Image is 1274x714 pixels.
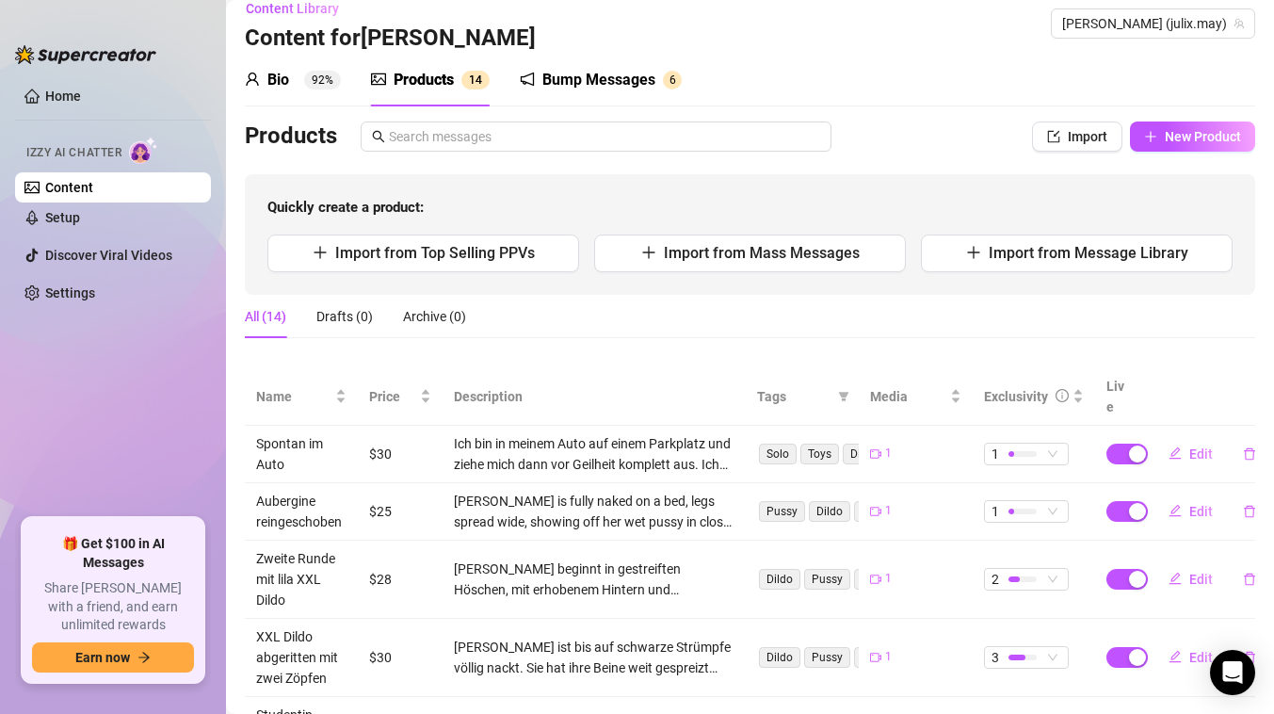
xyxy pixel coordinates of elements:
span: edit [1169,572,1182,585]
img: logo-BBDzfeDw.svg [15,45,156,64]
td: $30 [358,619,443,697]
span: Dildo [759,569,800,590]
span: Izzy AI Chatter [26,144,121,162]
span: plus [641,245,656,260]
span: edit [1169,504,1182,517]
span: Import from Mass Messages [664,244,860,262]
div: Open Intercom Messenger [1210,650,1255,695]
td: $30 [358,426,443,483]
span: Asshole [854,569,910,590]
div: [PERSON_NAME] is fully naked on a bed, legs spread wide, showing off her wet pussy in close-up. S... [454,491,734,532]
span: Edit [1189,572,1213,587]
span: Content Library [246,1,339,16]
span: 2 [992,569,999,590]
span: picture [371,72,386,87]
span: 1 [885,502,892,520]
a: Content [45,180,93,195]
span: import [1047,130,1060,143]
button: Edit [1153,642,1228,673]
button: Edit [1153,564,1228,594]
span: 1 [992,501,999,522]
span: arrow-right [137,651,151,664]
a: Discover Viral Videos [45,248,172,263]
th: Live [1095,368,1142,426]
span: edit [1169,446,1182,460]
td: Spontan im Auto [245,426,358,483]
span: video-camera [870,506,881,517]
span: filter [834,382,853,411]
span: video-camera [870,574,881,585]
span: Name [256,386,331,407]
span: 1 [885,570,892,588]
span: 3 [992,647,999,668]
td: Zweite Runde mit lila XXL Dildo [245,541,358,619]
span: search [372,130,385,143]
div: Archive (0) [403,306,466,327]
img: AI Chatter [129,137,158,164]
div: Ich bin in meinem Auto auf einem Parkplatz und ziehe mich dann vor Geilheit komplett aus. Ich prä... [454,433,734,475]
div: Bump Messages [542,69,655,91]
span: Edit [1189,446,1213,462]
span: Julia (julix.may) [1062,9,1244,38]
div: Products [394,69,454,91]
span: Import [1068,129,1107,144]
button: Import [1032,122,1122,152]
th: Media [859,368,972,426]
span: Pussy [804,569,850,590]
span: delete [1243,447,1256,461]
span: 🎁 Get $100 in AI Messages [32,535,194,572]
span: Masturbation [854,501,938,522]
a: Setup [45,210,80,225]
sup: 6 [663,71,682,89]
button: delete [1228,564,1271,594]
span: plus [966,245,981,260]
span: Edit [1189,504,1213,519]
button: delete [1228,642,1271,673]
span: Solo [759,444,797,464]
sup: 92% [304,71,341,89]
sup: 14 [461,71,490,89]
div: Drafts (0) [316,306,373,327]
button: Edit [1153,439,1228,469]
th: Price [358,368,443,426]
span: 1 [885,648,892,666]
th: Description [443,368,746,426]
button: New Product [1130,122,1255,152]
a: Home [45,89,81,104]
span: Pussy [804,647,850,668]
span: Share [PERSON_NAME] with a friend, and earn unlimited rewards [32,579,194,635]
span: Tits [854,647,888,668]
button: Earn nowarrow-right [32,642,194,673]
span: 1 [885,445,892,462]
span: Dildo [843,444,884,464]
span: 4 [476,73,482,87]
span: Tags [757,386,831,407]
span: user [245,72,260,87]
div: All (14) [245,306,286,327]
span: Earn now [75,650,130,665]
span: notification [520,72,535,87]
span: Media [870,386,945,407]
div: Bio [267,69,289,91]
span: Import from Top Selling PPVs [335,244,535,262]
button: Import from Mass Messages [594,235,906,272]
button: Edit [1153,496,1228,527]
span: Toys [800,444,839,464]
div: [PERSON_NAME] beginnt in gestreiften Höschen, mit erhobenem Hintern und gespreizten Pobacken, um ... [454,559,734,600]
a: Settings [45,285,95,300]
td: $28 [358,541,443,619]
th: Name [245,368,358,426]
span: info-circle [1056,389,1069,402]
h3: Content for [PERSON_NAME] [245,24,536,54]
span: Import from Message Library [989,244,1188,262]
span: plus [1144,130,1157,143]
span: Dildo [759,647,800,668]
div: [PERSON_NAME] ist bis auf schwarze Strümpfe völlig nackt. Sie hat ihre Beine weit gespreizt und r... [454,637,734,678]
span: video-camera [870,448,881,460]
th: Tags [746,368,859,426]
span: filter [838,391,849,402]
span: Price [369,386,416,407]
input: Search messages [389,126,820,147]
button: Import from Message Library [921,235,1233,272]
td: XXL Dildo abgeritten mit zwei Zöpfen [245,619,358,697]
